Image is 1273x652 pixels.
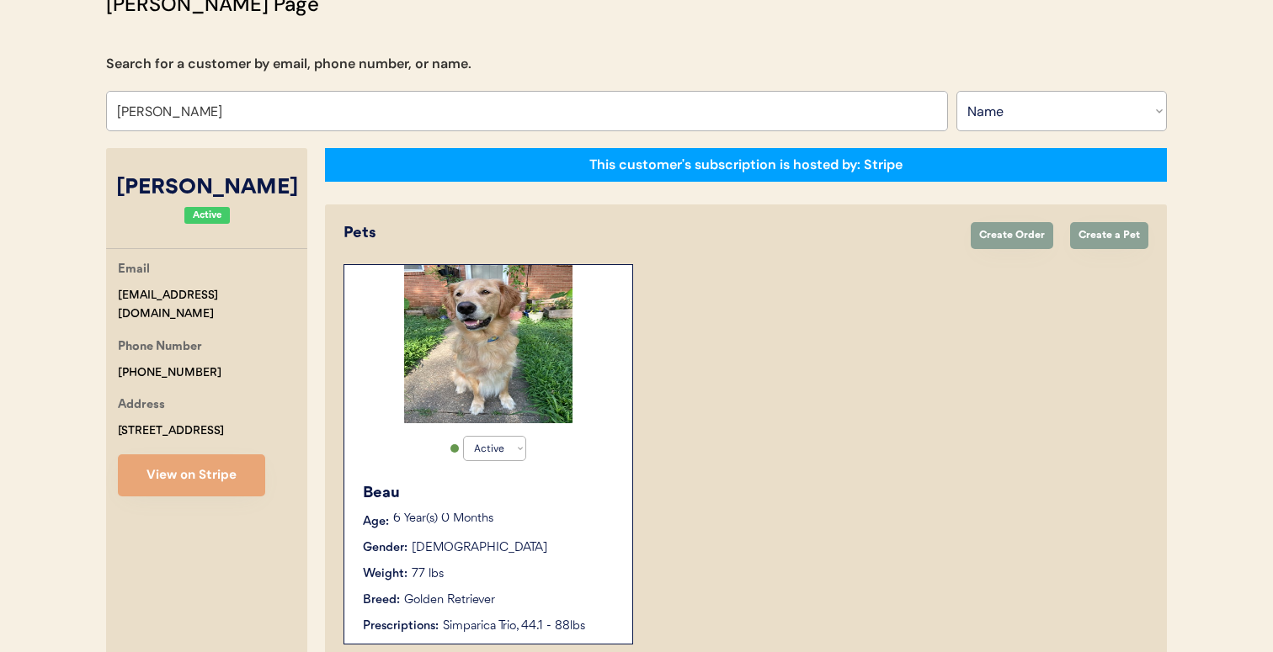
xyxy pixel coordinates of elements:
div: Address [118,395,165,416]
button: Create Order [971,222,1053,249]
div: Prescriptions: [363,618,439,635]
div: Gender: [363,539,407,557]
div: Phone Number [118,337,202,358]
button: View on Stripe [118,454,265,496]
div: Email [118,260,150,281]
div: Pets [344,222,954,245]
img: image.jpg [404,265,573,423]
div: Beau [363,482,615,505]
div: Simparica Trio, 44.1 - 88lbs [443,618,615,635]
button: Create a Pet [1070,222,1148,249]
div: [PERSON_NAME] [106,172,307,204]
div: 77 lbs [412,565,444,583]
div: [PHONE_NUMBER] [118,363,221,383]
input: Search by name [106,91,948,131]
div: [EMAIL_ADDRESS][DOMAIN_NAME] [118,286,307,325]
div: This customer's subscription is hosted by: Stripe [589,156,903,174]
div: Search for a customer by email, phone number, or name. [106,54,471,74]
div: Breed: [363,591,400,609]
div: [DEMOGRAPHIC_DATA] [412,539,547,557]
div: [STREET_ADDRESS] [118,421,224,441]
div: Age: [363,513,389,531]
div: Golden Retriever [404,591,495,609]
div: Weight: [363,565,407,583]
p: 6 Year(s) 0 Months [393,513,615,525]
